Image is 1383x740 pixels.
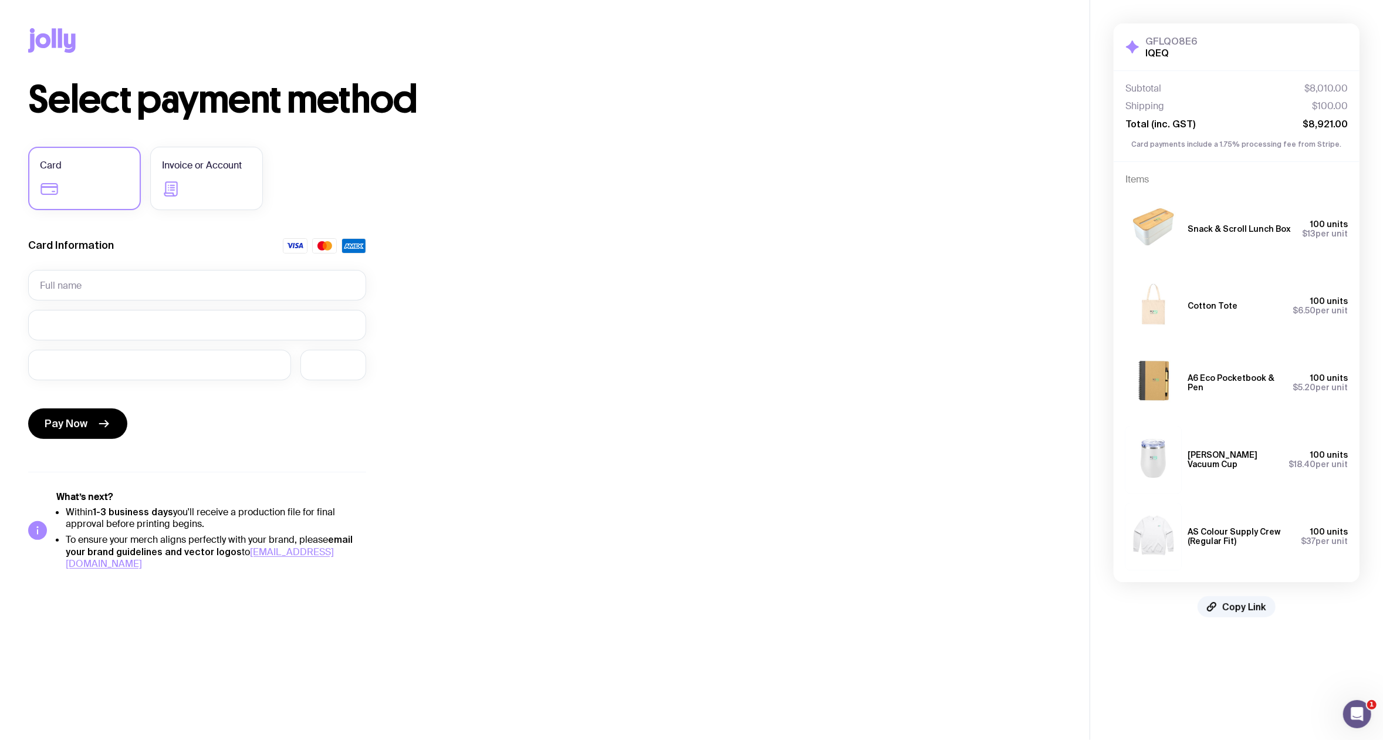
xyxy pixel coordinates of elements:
strong: email your brand guidelines and vector logos [66,534,353,557]
span: Pay Now [45,417,87,431]
iframe: Secure card number input frame [40,319,354,330]
button: Pay Now [28,408,127,439]
span: $13 [1302,229,1316,238]
span: per unit [1301,536,1348,546]
span: $8,921.00 [1303,118,1348,130]
input: Full name [28,270,366,300]
span: per unit [1289,459,1348,469]
span: 1 [1367,700,1377,709]
span: Invoice or Account [162,158,242,173]
span: $5.20 [1293,383,1316,392]
h3: GFLQO8E6 [1145,35,1198,47]
h5: What’s next? [56,491,366,503]
iframe: Intercom live chat [1343,700,1371,728]
iframe: Secure expiration date input frame [40,359,279,370]
span: $8,010.00 [1304,83,1348,94]
h4: Items [1125,174,1348,185]
label: Card Information [28,238,114,252]
span: per unit [1302,229,1348,238]
span: Shipping [1125,100,1164,112]
a: [EMAIL_ADDRESS][DOMAIN_NAME] [66,546,334,570]
span: $100.00 [1312,100,1348,112]
h3: Snack & Scroll Lunch Box [1188,224,1290,234]
span: Card [40,158,62,173]
span: per unit [1293,306,1348,315]
span: Subtotal [1125,83,1161,94]
span: per unit [1293,383,1348,392]
iframe: Secure CVC input frame [312,359,354,370]
li: To ensure your merch aligns perfectly with your brand, please to [66,533,366,570]
span: Total (inc. GST) [1125,118,1195,130]
span: $37 [1301,536,1316,546]
span: Copy Link [1222,601,1266,613]
span: 100 units [1310,450,1348,459]
span: $6.50 [1293,306,1316,315]
h3: AS Colour Supply Crew (Regular Fit) [1188,527,1291,546]
button: Copy Link [1198,596,1276,617]
li: Within you'll receive a production file for final approval before printing begins. [66,506,366,530]
span: 100 units [1310,296,1348,306]
span: 100 units [1310,219,1348,229]
h2: IQEQ [1145,47,1198,59]
span: $18.40 [1289,459,1316,469]
strong: 1-3 business days [93,506,173,517]
p: Card payments include a 1.75% processing fee from Stripe. [1125,139,1348,150]
h3: [PERSON_NAME] Vacuum Cup [1188,450,1279,469]
span: 100 units [1310,527,1348,536]
h1: Select payment method [28,81,1061,119]
span: 100 units [1310,373,1348,383]
h3: Cotton Tote [1188,301,1237,310]
h3: A6 Eco Pocketbook & Pen [1188,373,1283,392]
